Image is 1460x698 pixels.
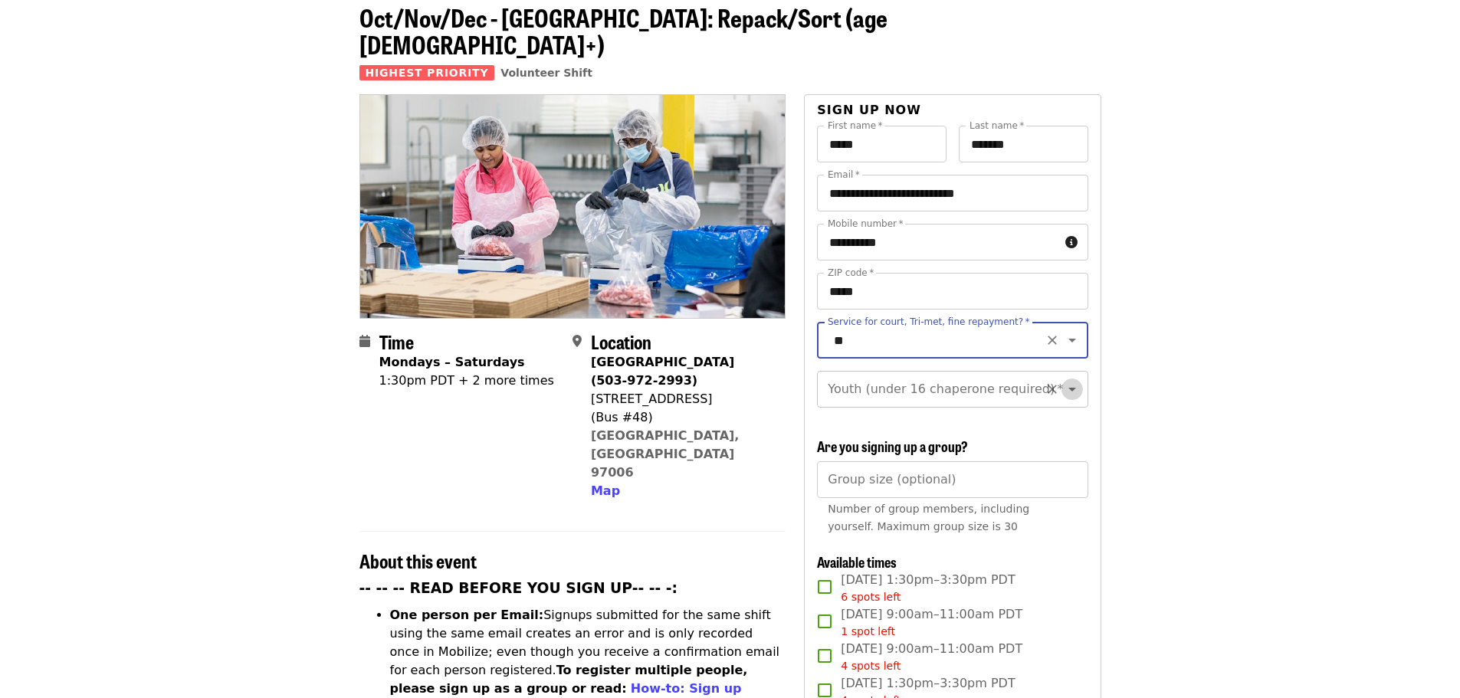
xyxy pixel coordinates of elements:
[1042,378,1063,400] button: Clear
[817,436,968,456] span: Are you signing up a group?
[959,126,1088,162] input: Last name
[817,552,897,572] span: Available times
[817,126,947,162] input: First name
[1061,329,1083,351] button: Open
[817,273,1088,310] input: ZIP code
[841,640,1022,674] span: [DATE] 9:00am–11:00am PDT
[390,663,748,696] strong: To register multiple people, please sign up as a group or read:
[841,660,901,672] span: 4 spots left
[1042,329,1063,351] button: Clear
[1061,378,1083,400] button: Open
[828,317,1030,326] label: Service for court, Tri-met, fine repayment?
[817,103,921,117] span: Sign up now
[591,355,734,388] strong: [GEOGRAPHIC_DATA] (503-972-2993)
[828,268,874,277] label: ZIP code
[359,547,477,574] span: About this event
[359,580,678,596] strong: -- -- -- READ BEFORE YOU SIGN UP-- -- -:
[360,95,786,317] img: Oct/Nov/Dec - Beaverton: Repack/Sort (age 10+) organized by Oregon Food Bank
[591,428,740,480] a: [GEOGRAPHIC_DATA], [GEOGRAPHIC_DATA] 97006
[591,408,773,427] div: (Bus #48)
[379,328,414,355] span: Time
[591,482,620,500] button: Map
[970,121,1024,130] label: Last name
[841,605,1022,640] span: [DATE] 9:00am–11:00am PDT
[591,483,620,498] span: Map
[817,175,1088,211] input: Email
[359,334,370,349] i: calendar icon
[379,372,554,390] div: 1:30pm PDT + 2 more times
[379,355,525,369] strong: Mondays – Saturdays
[390,608,544,622] strong: One person per Email:
[828,170,860,179] label: Email
[828,503,1029,533] span: Number of group members, including yourself. Maximum group size is 30
[1065,235,1078,250] i: circle-info icon
[841,571,1015,605] span: [DATE] 1:30pm–3:30pm PDT
[500,67,592,79] a: Volunteer Shift
[591,328,651,355] span: Location
[828,219,903,228] label: Mobile number
[817,461,1088,498] input: [object Object]
[591,390,773,408] div: [STREET_ADDRESS]
[817,224,1058,261] input: Mobile number
[359,65,495,80] span: Highest Priority
[841,591,901,603] span: 6 spots left
[828,121,883,130] label: First name
[573,334,582,349] i: map-marker-alt icon
[841,625,895,637] span: 1 spot left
